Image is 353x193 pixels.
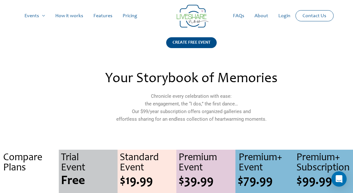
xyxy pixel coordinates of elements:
[28,175,31,188] span: .
[118,6,142,26] a: Pricing
[61,153,118,173] div: Trial Event
[273,6,295,26] a: Login
[58,72,326,86] h2: Your Storybook of Memories
[120,175,176,188] div: $19.99
[179,175,235,188] div: $39.99
[297,11,331,21] a: Contact Us
[238,175,294,188] div: $79.99
[3,153,59,173] div: Compare Plans
[228,6,249,26] a: FAQs
[331,171,347,187] div: Open Intercom Messenger
[296,153,353,173] div: Premium+ Subscription
[120,153,176,173] div: Standard Event
[88,6,118,26] a: Features
[58,92,326,123] p: Chronicle every celebration with ease: the engagement, the “I dos,” the first dance… Our $99/year...
[179,153,235,173] div: Premium Event
[19,6,50,26] a: Events
[249,6,273,26] a: About
[177,5,208,28] img: LiveShare logo - Capture & Share Event Memories
[166,37,217,48] div: CREATE FREE EVENT
[166,37,217,56] a: CREATE FREE EVENT
[61,175,118,188] div: Free
[239,153,294,173] div: Premium+ Event
[296,175,353,188] div: $99.99
[11,6,342,26] nav: Site Navigation
[50,6,88,26] a: How it works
